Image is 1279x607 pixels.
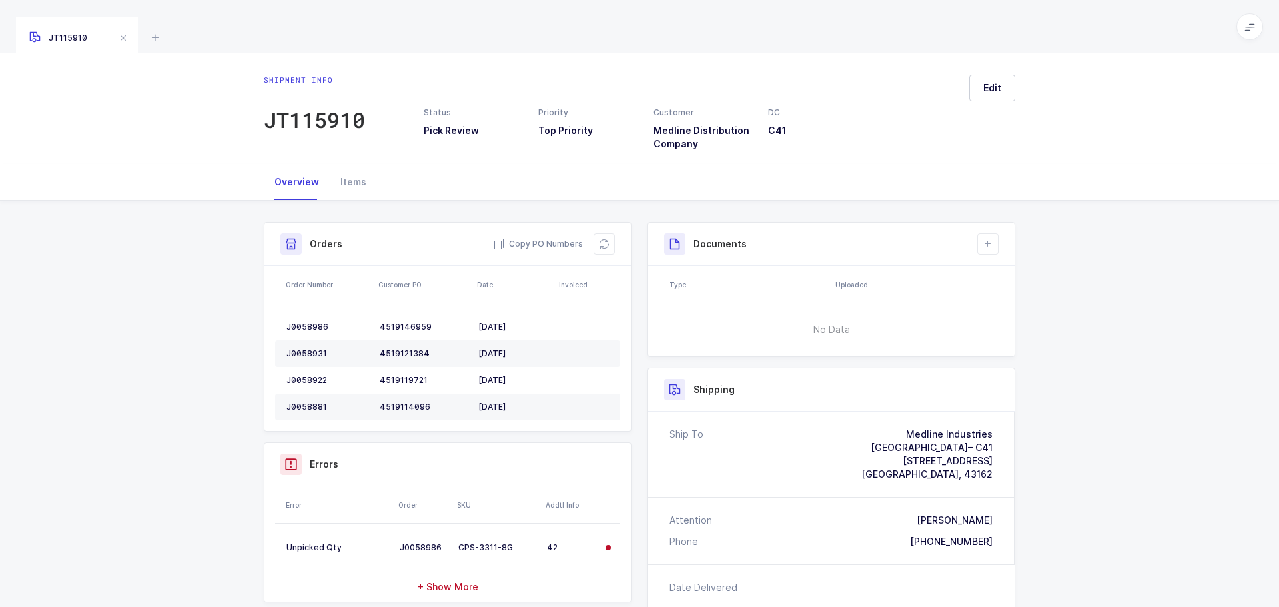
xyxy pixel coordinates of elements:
h3: C41 [768,124,867,137]
h3: Errors [310,458,338,471]
div: Date [477,279,551,290]
div: [DATE] [478,402,550,412]
div: Ship To [669,428,703,481]
div: DC [768,107,867,119]
div: Order [398,500,449,510]
div: [STREET_ADDRESS] [861,454,993,468]
div: Medline Industries [861,428,993,441]
span: + Show More [418,580,478,594]
div: 42 [547,542,595,553]
div: [PERSON_NAME] [917,514,993,527]
div: 4519146959 [380,322,468,332]
div: Shipment info [264,75,365,85]
div: SKU [457,500,538,510]
span: Edit [983,81,1001,95]
div: Customer [653,107,752,119]
button: Copy PO Numbers [493,237,583,251]
div: Invoiced [559,279,616,290]
div: CPS-3311-8G [458,542,536,553]
span: No Data [745,310,918,350]
div: J0058881 [286,402,369,412]
div: 4519121384 [380,348,468,359]
div: Addtl Info [546,500,596,510]
h3: Pick Review [424,124,522,137]
span: JT115910 [29,33,87,43]
div: Date Delivered [669,581,743,594]
div: [DATE] [478,348,550,359]
div: [PHONE_NUMBER] [910,535,993,548]
div: Priority [538,107,637,119]
div: + Show More [264,572,631,602]
h3: Top Priority [538,124,637,137]
div: J0058986 [286,322,369,332]
h3: Orders [310,237,342,251]
div: 4519119721 [380,375,468,386]
div: Attention [669,514,712,527]
h3: Documents [693,237,747,251]
div: Type [669,279,827,290]
span: [GEOGRAPHIC_DATA], 43162 [861,468,993,480]
div: Order Number [286,279,370,290]
div: Customer PO [378,279,469,290]
div: Unpicked Qty [286,542,389,553]
div: 4519114096 [380,402,468,412]
h3: Medline Distribution Company [653,124,752,151]
div: J0058986 [400,542,448,553]
div: Items [330,164,377,200]
button: Edit [969,75,1015,101]
div: Error [286,500,390,510]
div: J0058931 [286,348,369,359]
div: Phone [669,535,698,548]
div: [DATE] [478,375,550,386]
div: [DATE] [478,322,550,332]
div: Overview [264,164,330,200]
div: Uploaded [835,279,1000,290]
div: Status [424,107,522,119]
h3: Shipping [693,383,735,396]
div: [GEOGRAPHIC_DATA]– C41 [861,441,993,454]
div: J0058922 [286,375,369,386]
